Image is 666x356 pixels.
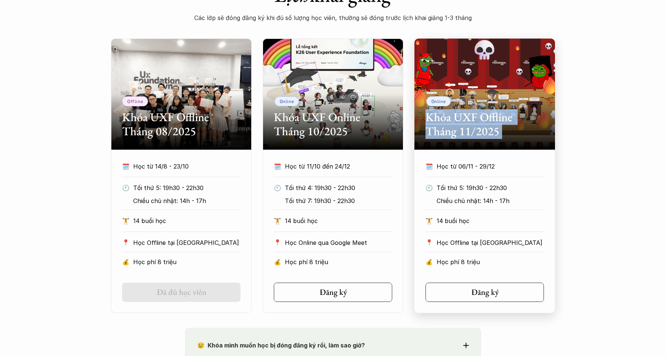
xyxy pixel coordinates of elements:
[425,161,433,172] p: 🗓️
[274,239,281,246] p: 📍
[127,99,143,104] p: Offline
[425,283,544,302] a: Đăng ký
[133,237,240,248] p: Học Offline tại [GEOGRAPHIC_DATA]
[285,256,392,267] p: Học phí 8 triệu
[274,161,281,172] p: 🗓️
[285,182,388,193] p: Tối thứ 4: 19h30 - 22h30
[437,215,544,226] p: 14 buổi học
[274,283,392,302] a: Đăng ký
[185,12,481,23] p: Các lớp sẽ đóng đăng ký khi đủ số lượng học viên, thường sẽ đóng trước lịch khai giảng 1-3 tháng
[274,182,281,193] p: 🕙
[437,161,544,172] p: Học từ 06/11 - 29/12
[133,161,240,172] p: Học từ 14/8 - 23/10
[425,182,433,193] p: 🕙
[133,195,236,206] p: Chiều chủ nhật: 14h - 17h
[157,287,206,297] h5: Đã đủ học viên
[320,287,347,297] h5: Đăng ký
[122,161,129,172] p: 🗓️
[285,215,392,226] p: 14 buổi học
[122,110,240,139] h2: Khóa UXF Offline Tháng 08/2025
[274,256,281,267] p: 💰
[437,256,544,267] p: Học phí 8 triệu
[437,195,540,206] p: Chiều chủ nhật: 14h - 17h
[274,215,281,226] p: 🏋️
[425,215,433,226] p: 🏋️
[133,256,240,267] p: Học phí 8 triệu
[133,215,240,226] p: 14 buổi học
[425,256,433,267] p: 💰
[122,239,129,246] p: 📍
[437,237,544,248] p: Học Offline tại [GEOGRAPHIC_DATA]
[274,110,392,139] h2: Khóa UXF Online Tháng 10/2025
[425,110,544,139] h2: Khóa UXF Offline Tháng 11/2025
[471,287,499,297] h5: Đăng ký
[133,182,236,193] p: Tối thứ 5: 19h30 - 22h30
[280,99,294,104] p: Online
[285,195,388,206] p: Tối thứ 7: 19h30 - 22h30
[285,237,392,248] p: Học Online qua Google Meet
[425,239,433,246] p: 📍
[122,256,129,267] p: 💰
[122,215,129,226] p: 🏋️
[122,182,129,193] p: 🕙
[285,161,392,172] p: Học từ 11/10 đến 24/12
[437,182,540,193] p: Tối thứ 5: 19h30 - 22h30
[197,342,365,349] strong: 😢 Khóa mình muốn học bị đóng đăng ký rồi, làm sao giờ?
[431,99,446,104] p: Online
